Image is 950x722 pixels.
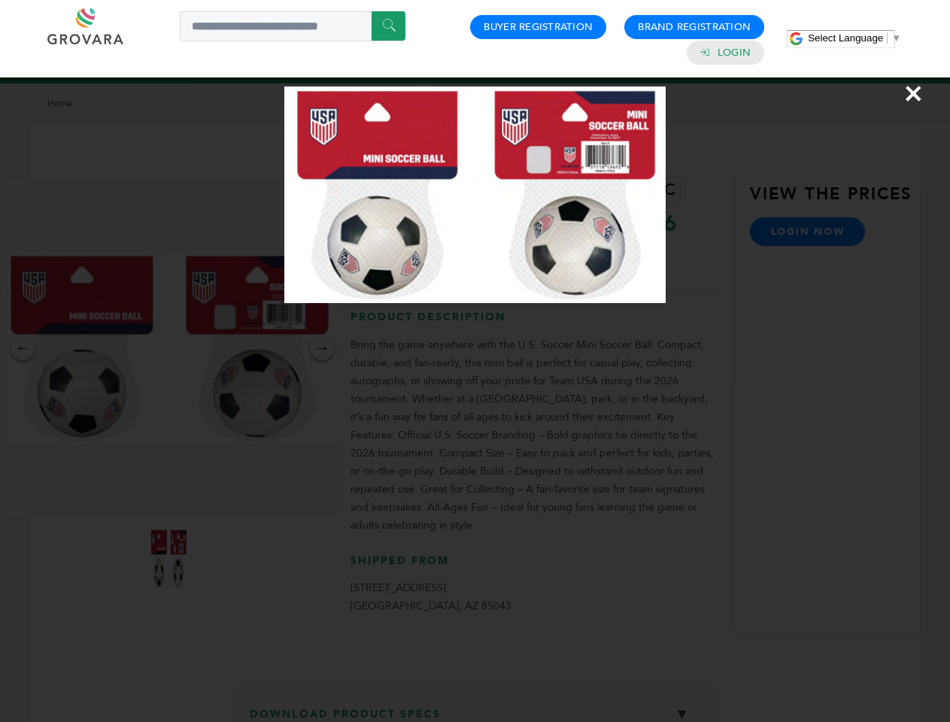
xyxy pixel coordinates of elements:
img: Image Preview [284,86,666,303]
span: × [903,72,924,114]
span: ​ [887,32,888,44]
span: ▼ [891,32,901,44]
a: Login [718,46,751,59]
a: Brand Registration [638,20,751,34]
a: Buyer Registration [484,20,593,34]
input: Search a product or brand... [180,11,405,41]
a: Select Language​ [808,32,901,44]
span: Select Language [808,32,883,44]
